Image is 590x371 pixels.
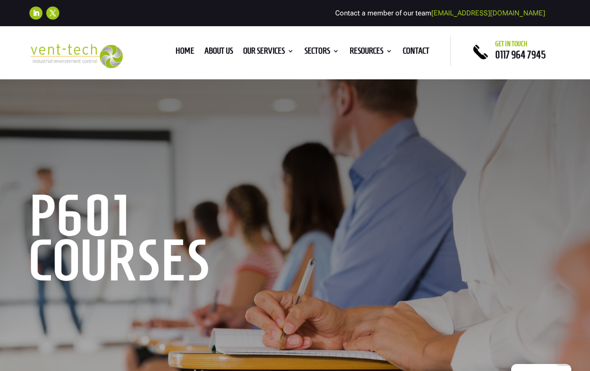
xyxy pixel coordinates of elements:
[204,48,233,58] a: About us
[46,7,59,20] a: Follow on X
[304,48,339,58] a: Sectors
[495,40,527,48] span: Get in touch
[335,9,545,17] span: Contact a member of our team
[29,7,42,20] a: Follow on LinkedIn
[350,48,393,58] a: Resources
[243,48,294,58] a: Our Services
[176,48,194,58] a: Home
[431,9,545,17] a: [EMAIL_ADDRESS][DOMAIN_NAME]
[403,48,429,58] a: Contact
[29,44,123,68] img: 2023-09-27T08_35_16.549ZVENT-TECH---Clear-background
[29,193,314,287] h1: P601 Courses
[495,49,546,60] a: 0117 964 7945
